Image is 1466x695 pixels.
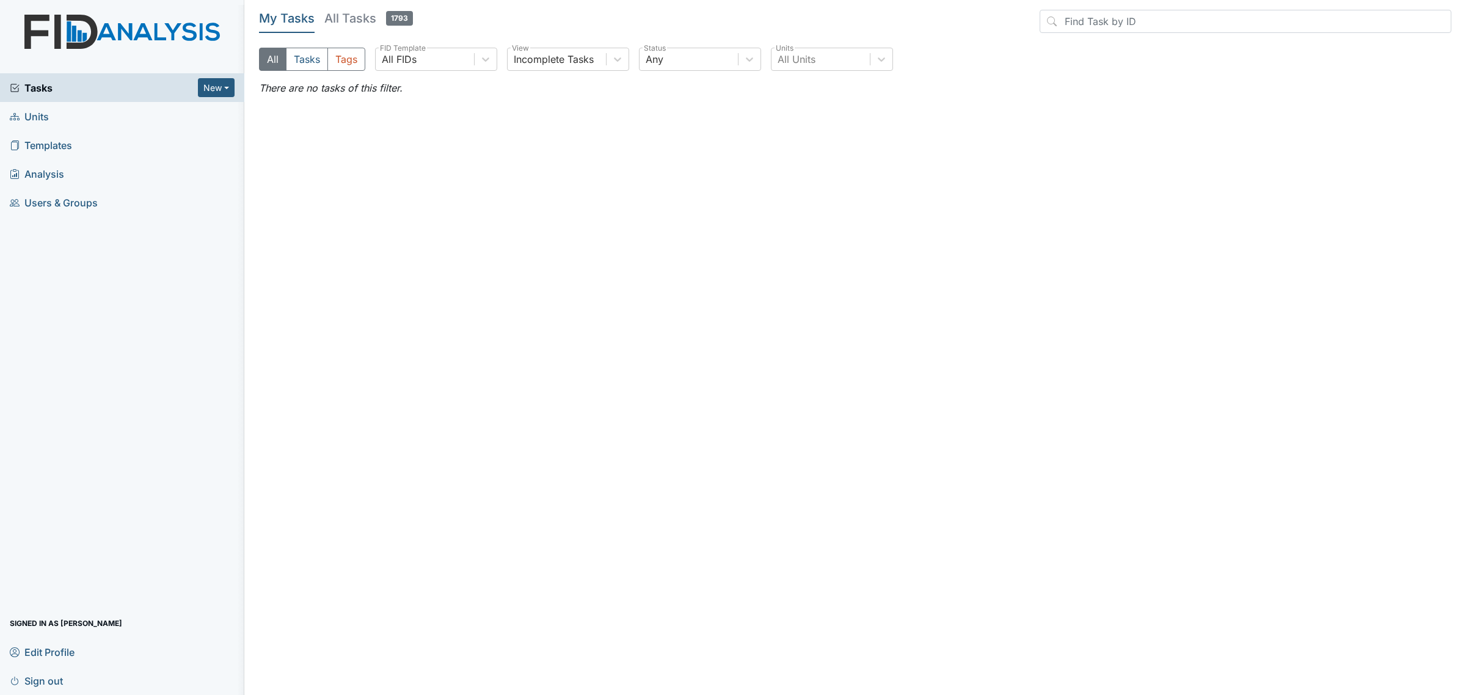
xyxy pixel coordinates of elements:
h5: All Tasks [324,10,413,27]
span: Users & Groups [10,193,98,212]
div: Incomplete Tasks [514,52,594,67]
span: Templates [10,136,72,155]
span: Sign out [10,671,63,690]
span: Units [10,107,49,126]
h5: My Tasks [259,10,315,27]
button: Tags [327,48,365,71]
div: Type filter [259,48,365,71]
em: There are no tasks of this filter. [259,82,403,94]
span: Edit Profile [10,642,75,661]
a: Tasks [10,81,198,95]
span: Analysis [10,164,64,183]
button: Tasks [286,48,328,71]
span: 1793 [386,11,413,26]
div: Any [646,52,663,67]
span: Signed in as [PERSON_NAME] [10,614,122,633]
div: All FIDs [382,52,417,67]
button: All [259,48,286,71]
input: Find Task by ID [1040,10,1451,33]
button: New [198,78,235,97]
div: All Units [778,52,815,67]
